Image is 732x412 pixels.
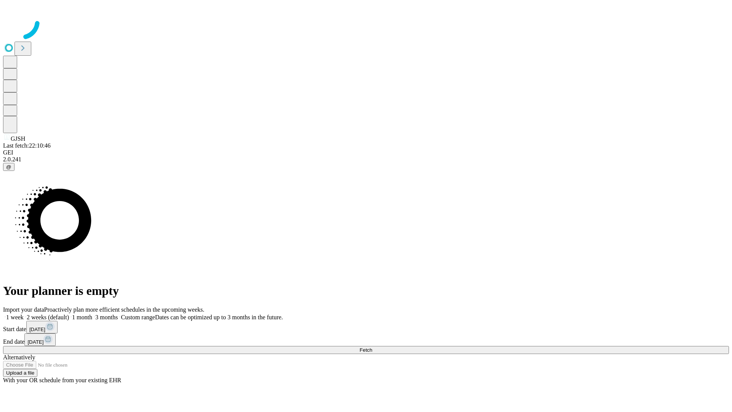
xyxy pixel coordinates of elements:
[26,321,58,333] button: [DATE]
[72,314,92,320] span: 1 month
[6,314,24,320] span: 1 week
[3,284,729,298] h1: Your planner is empty
[155,314,283,320] span: Dates can be optimized up to 3 months in the future.
[3,369,37,377] button: Upload a file
[3,377,121,383] span: With your OR schedule from your existing EHR
[95,314,118,320] span: 3 months
[121,314,155,320] span: Custom range
[3,163,14,171] button: @
[44,306,204,313] span: Proactively plan more efficient schedules in the upcoming weeks.
[11,135,25,142] span: GJSH
[3,306,44,313] span: Import your data
[3,333,729,346] div: End date
[24,333,56,346] button: [DATE]
[27,314,69,320] span: 2 weeks (default)
[3,354,35,360] span: Alternatively
[3,149,729,156] div: GEI
[29,327,45,332] span: [DATE]
[3,142,51,149] span: Last fetch: 22:10:46
[3,321,729,333] div: Start date
[6,164,11,170] span: @
[27,339,43,345] span: [DATE]
[3,156,729,163] div: 2.0.241
[360,347,372,353] span: Fetch
[3,346,729,354] button: Fetch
